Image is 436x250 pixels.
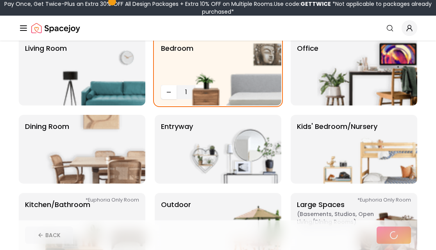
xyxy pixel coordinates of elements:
p: entryway [161,121,193,177]
img: Spacejoy Logo [31,20,80,36]
img: Living Room [45,37,145,105]
span: 1 [180,87,192,97]
img: Bedroom [181,37,281,105]
img: entryway [181,115,281,184]
button: Decrease quantity [161,85,177,99]
a: Spacejoy [31,20,80,36]
img: Dining Room [45,115,145,184]
p: Dining Room [25,121,69,177]
p: Kids' Bedroom/Nursery [297,121,377,177]
img: Office [317,37,417,105]
nav: Global [19,16,417,41]
p: Bedroom [161,43,193,82]
p: Office [297,43,318,99]
p: Living Room [25,43,67,99]
img: Kids' Bedroom/Nursery [317,115,417,184]
span: ( Basements, Studios, Open living/dining rooms ) [297,210,395,226]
